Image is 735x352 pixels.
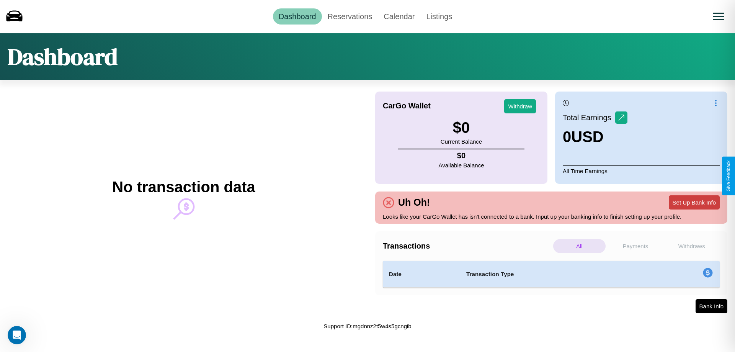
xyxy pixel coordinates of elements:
[504,99,536,113] button: Withdraw
[665,239,718,253] p: Withdraws
[383,261,720,288] table: simple table
[383,102,431,110] h4: CarGo Wallet
[696,299,727,313] button: Bank Info
[563,111,615,124] p: Total Earnings
[609,239,662,253] p: Payments
[383,242,551,250] h4: Transactions
[378,8,420,25] a: Calendar
[383,211,720,222] p: Looks like your CarGo Wallet has isn't connected to a bank. Input up your banking info to finish ...
[466,270,640,279] h4: Transaction Type
[420,8,458,25] a: Listings
[726,160,731,192] div: Give Feedback
[669,195,720,210] button: Set Up Bank Info
[8,326,26,344] iframe: Intercom live chat
[273,8,322,25] a: Dashboard
[441,136,482,147] p: Current Balance
[8,41,118,72] h1: Dashboard
[112,178,255,196] h2: No transaction data
[322,8,378,25] a: Reservations
[323,321,411,331] p: Support ID: mgdnnz2t5w4s5gcngib
[563,165,720,176] p: All Time Earnings
[553,239,606,253] p: All
[708,6,729,27] button: Open menu
[394,197,434,208] h4: Uh Oh!
[389,270,454,279] h4: Date
[441,119,482,136] h3: $ 0
[563,128,627,146] h3: 0 USD
[439,160,484,170] p: Available Balance
[439,151,484,160] h4: $ 0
